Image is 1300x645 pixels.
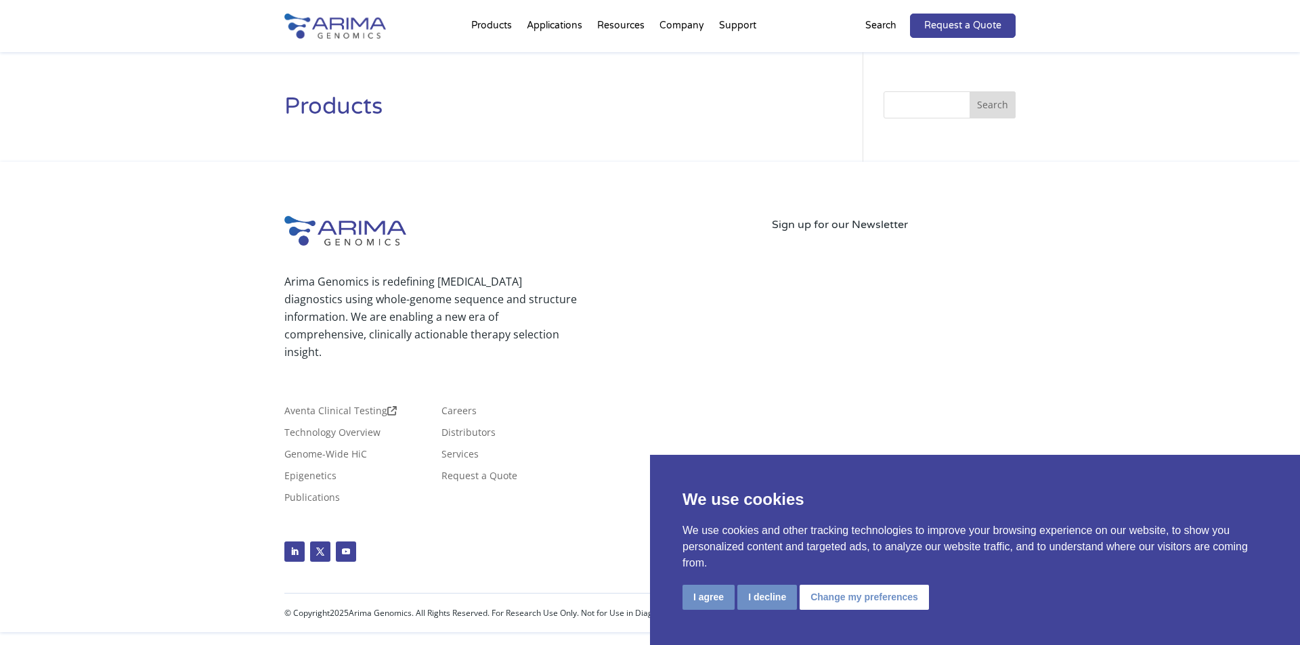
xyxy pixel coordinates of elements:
[284,14,386,39] img: Arima-Genomics-logo
[441,471,517,486] a: Request a Quote
[284,493,340,508] a: Publications
[284,541,305,562] a: Follow on LinkedIn
[970,91,1016,118] button: Search
[284,91,823,133] h1: Products
[772,233,1016,322] iframe: Form 0
[330,607,349,619] span: 2025
[682,522,1267,571] p: We use cookies and other tracking technologies to improve your browsing experience on our website...
[284,471,337,486] a: Epigenetics
[737,585,797,610] button: I decline
[441,449,479,464] a: Services
[910,14,1016,38] a: Request a Quote
[865,17,896,35] p: Search
[336,541,356,562] a: Follow on Youtube
[284,604,833,622] p: © Copyright Arima Genomics. All Rights Reserved. For Research Use Only. Not for Use in Diagnostic...
[772,216,1016,233] p: Sign up for our Newsletter
[284,449,367,464] a: Genome-Wide HiC
[310,541,330,562] a: Follow on X
[441,406,477,421] a: Careers
[284,406,397,421] a: Aventa Clinical Testing
[441,428,496,443] a: Distributors
[284,428,381,443] a: Technology Overview
[284,216,406,246] img: Arima-Genomics-logo
[800,585,929,610] button: Change my preferences
[682,487,1267,512] p: We use cookies
[284,273,577,361] p: Arima Genomics is redefining [MEDICAL_DATA] diagnostics using whole-genome sequence and structure...
[682,585,735,610] button: I agree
